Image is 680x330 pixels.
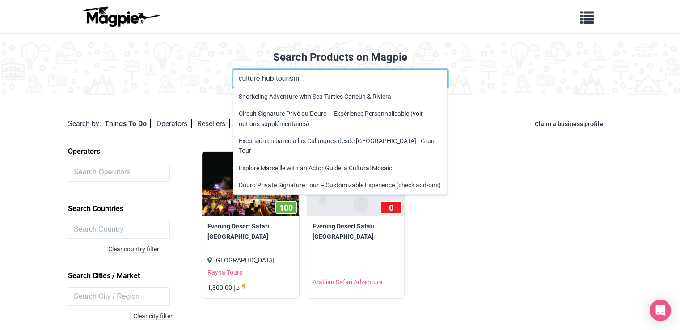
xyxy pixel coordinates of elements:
li: Excursión en barco a las Calanques desde [GEOGRAPHIC_DATA] - Gran Tour [233,132,447,160]
input: Search Operators [68,163,170,182]
a: Resellers [197,119,230,128]
li: Explore Marseille with an Actor Guide: a Cultural Mosaic [233,160,447,177]
div: Search by: [68,118,101,130]
input: Search Products [233,69,448,88]
input: Search City / Region [68,287,170,306]
a: 100 [202,152,299,216]
a: Evening Desert Safari [GEOGRAPHIC_DATA] [207,221,294,241]
li: Douro Private Signature Tour – Customizable Experience (check add-ons) [233,177,447,194]
div: 1,800.00 د.إ [207,283,249,292]
a: Operators [156,119,192,128]
img: logo-ab69f6fb50320c5b225c76a69d11143b.png [81,6,161,27]
input: Search Country [68,220,170,239]
h2: Operators [68,144,204,159]
div: Clear city filter [68,311,173,321]
a: Rayna Tours [207,269,242,276]
h2: Search Products on Magpie [5,51,675,64]
a: Evening Desert Safari [GEOGRAPHIC_DATA] [313,221,399,241]
li: Snorkeling Adventure with Sea Turtles Cancun & Riviera [233,88,447,105]
h2: Search Countries [68,201,204,216]
a: Things To Do [105,119,151,128]
h2: Search Cities / Market [68,268,204,283]
span: 100 [279,203,293,212]
img: Evening Desert Safari Dubai image [202,152,299,216]
div: Clear country filter [108,244,204,254]
a: Claim a business profile [535,120,607,127]
span: 0 [389,203,393,212]
div: Open Intercom Messenger [650,300,671,321]
div: [GEOGRAPHIC_DATA] [207,255,294,265]
a: Arabian Safari Adventure [313,279,382,286]
li: Circuit Signature Privé du Douro – Expérience Personnalisable (voir options supplémentaires) [233,105,447,132]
